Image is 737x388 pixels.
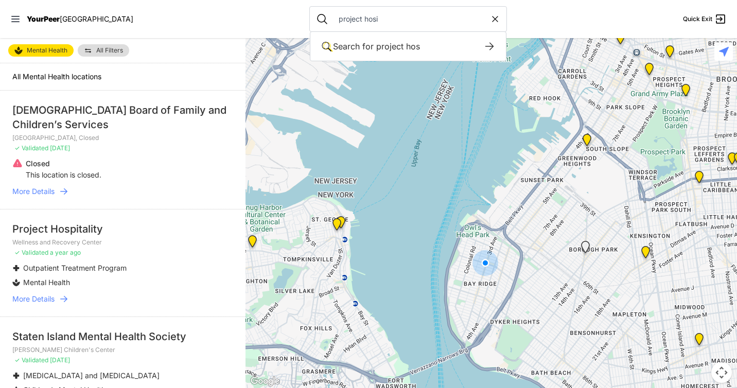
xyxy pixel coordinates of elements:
[330,218,343,235] div: Dr Kenneth Popler Children's Center
[50,144,70,152] span: [DATE]
[78,44,129,57] a: All Filters
[50,249,81,256] span: a year ago
[248,375,282,388] a: Open this area in Google Maps (opens a new window)
[693,171,706,187] div: Flatbush Central Location
[472,250,498,276] div: You are here!
[335,216,347,233] div: Wellness and Recovery Center
[246,235,259,252] div: West Brighton Clinic
[12,103,233,132] div: [DEMOGRAPHIC_DATA] Board of Family and Children’s Services
[60,14,133,23] span: [GEOGRAPHIC_DATA]
[96,47,123,54] span: All Filters
[14,249,48,256] span: ✓ Validated
[14,356,48,364] span: ✓ Validated
[23,371,160,380] span: [MEDICAL_DATA] and [MEDICAL_DATA]
[376,41,420,51] span: project hos
[12,346,233,354] p: [PERSON_NAME] Children's Center
[579,241,592,257] div: Boro Park Counseling Center, Closed
[27,14,60,23] span: YourPeer
[8,44,74,57] a: Mental Health
[12,238,233,246] p: Wellness and Recovery Center
[12,186,233,197] a: More Details
[50,356,70,364] span: [DATE]
[643,63,656,79] div: Brooklyn Center for Psychotherapy & New Directions
[332,14,490,24] input: Search
[663,45,676,62] div: Clinton Hill
[12,329,233,344] div: Staten Island Mental Health Society
[23,263,127,272] span: Outpatient Treatment Program
[333,41,374,51] span: Search for
[23,278,70,287] span: Mental Health
[26,170,101,180] p: This location is closed.
[12,294,233,304] a: More Details
[12,72,101,81] span: All Mental Health locations
[12,294,55,304] span: More Details
[12,134,233,142] p: [GEOGRAPHIC_DATA], Closed
[26,158,101,169] p: Closed
[683,15,712,23] span: Quick Exit
[12,222,233,236] div: Project Hospitality
[12,186,55,197] span: More Details
[14,144,48,152] span: ✓ Validated
[27,16,133,22] a: YourPeer[GEOGRAPHIC_DATA]
[679,84,692,100] div: Crown Heights
[614,32,627,48] div: Times Plaza Neighborhood Senior Center
[248,375,282,388] img: Google
[693,333,706,349] div: Flatbush
[639,246,652,262] div: 4111 Family Center
[683,13,727,25] a: Quick Exit
[711,362,732,383] button: Map camera controls
[27,46,67,55] span: Mental Health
